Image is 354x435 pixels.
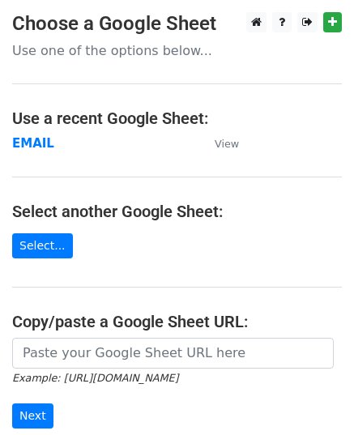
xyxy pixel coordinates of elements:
small: Example: [URL][DOMAIN_NAME] [12,372,178,384]
input: Next [12,403,53,429]
p: Use one of the options below... [12,42,342,59]
a: View [198,136,239,151]
small: View [215,138,239,150]
a: EMAIL [12,136,54,151]
input: Paste your Google Sheet URL here [12,338,334,369]
h4: Copy/paste a Google Sheet URL: [12,312,342,331]
h4: Select another Google Sheet: [12,202,342,221]
a: Select... [12,233,73,258]
h3: Choose a Google Sheet [12,12,342,36]
h4: Use a recent Google Sheet: [12,109,342,128]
